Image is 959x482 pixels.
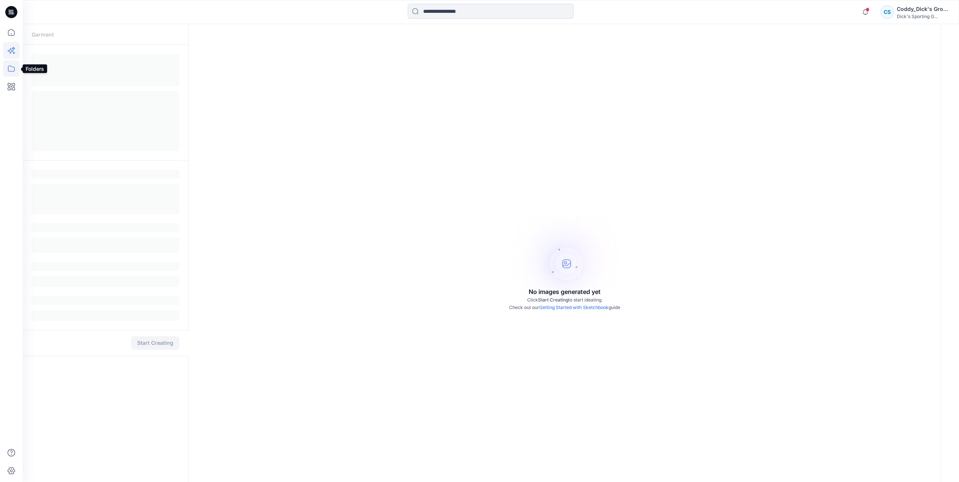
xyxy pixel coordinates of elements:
span: Start Creating [538,297,568,303]
p: Click to start ideating. Check out our guide [509,296,620,311]
div: CS [880,5,894,19]
a: Getting Started with Sketchbook [539,305,609,310]
div: Coddy_Dick's Group [897,5,950,14]
div: Dick's Sporting G... [897,14,950,19]
p: No images generated yet [529,287,601,296]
